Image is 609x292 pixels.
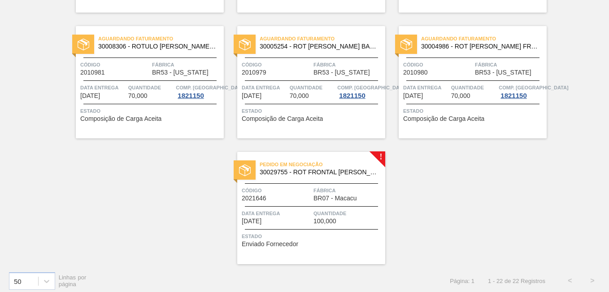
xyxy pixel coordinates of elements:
span: Código [242,186,311,195]
img: estado [239,164,251,176]
span: BR53 - Colorado [313,69,370,76]
span: Quantidade [128,83,174,92]
div: 50 [14,277,22,285]
span: Pedido em Negociação [260,160,385,169]
span: Código [403,60,473,69]
span: Fábrica [152,60,222,69]
span: 30029755 - ROT FRONT PATAG AMBER 740ML NIV24 [260,169,378,176]
span: 30005254 - ROT BOPP BACK WALS X-WALS 600ML IN65 [260,43,378,50]
a: Comp. [GEOGRAPHIC_DATA]1821150 [499,83,544,99]
span: 03/09/2025 [403,93,423,99]
a: estadoAguardando Faturamento30005254 - ROT [PERSON_NAME] BACK WALS X-WALS 600ML IN65Código2010979... [224,26,385,138]
span: Comp. Carga [337,83,407,92]
img: estado [400,39,412,50]
span: Status [242,232,383,241]
span: Data entrega [403,83,449,92]
span: 2021646 [242,195,266,202]
span: Aguardando Faturamento [421,34,547,43]
span: BR53 - Colorado [475,69,531,76]
button: > [581,270,604,292]
span: BR53 - Colorado [152,69,209,76]
span: Linhas por página [59,274,87,288]
span: Data entrega [242,209,311,218]
span: Status [403,106,544,115]
span: Fábrica [313,60,383,69]
a: !estadoPedido em Negociação30029755 - ROT FRONTAL [PERSON_NAME] 740ML NIV24Código2021646FábricaBR... [224,152,385,264]
a: estadoAguardando Faturamento30008306 - ROTULO [PERSON_NAME] PESCOÇO WALS X-WALS 600MLCódigo201098... [62,26,224,138]
span: 30008306 - ROTULO BOPP NECK WALS X-WALS 600ML [98,43,217,50]
button: < [559,270,581,292]
span: Fábrica [313,186,383,195]
span: Quantidade [451,83,497,92]
span: BR07 - Macacu [313,195,357,202]
a: Comp. [GEOGRAPHIC_DATA]1821150 [337,83,383,99]
span: Quantidade [313,209,383,218]
span: 03/09/2025 [80,93,100,99]
span: 100,000 [313,218,336,225]
span: Composição de Carga Aceita [242,115,323,122]
span: Comp. Carga [176,83,245,92]
span: Status [242,106,383,115]
div: 1821150 [337,92,367,99]
span: 03/09/2025 [242,93,261,99]
span: 2010981 [80,69,105,76]
span: 03/09/2025 [242,218,261,225]
span: 70,000 [290,93,309,99]
span: Data entrega [242,83,287,92]
span: Página: 1 [450,278,474,284]
span: Fábrica [475,60,544,69]
span: Aguardando Faturamento [260,34,385,43]
span: Quantidade [290,83,335,92]
span: Composição de Carga Aceita [80,115,161,122]
div: 1821150 [499,92,528,99]
span: 30004986 - ROT BOPP FRONT WALS X-WALS 600ML IN65 [421,43,539,50]
span: Código [80,60,150,69]
span: Status [80,106,222,115]
a: estadoAguardando Faturamento30004986 - ROT [PERSON_NAME] FRENTE WALS X-WALS 600ML IN65Código20109... [385,26,547,138]
span: 2010980 [403,69,428,76]
span: 2010979 [242,69,266,76]
a: Comp. [GEOGRAPHIC_DATA]1821150 [176,83,222,99]
span: Comp. Carga [499,83,568,92]
span: 1 - 22 de 22 Registros [488,278,545,284]
span: 70,000 [128,93,148,99]
img: estado [78,39,89,50]
span: Código [242,60,311,69]
span: Composição de Carga Aceita [403,115,484,122]
span: 70,000 [451,93,470,99]
img: estado [239,39,251,50]
span: Aguardando Faturamento [98,34,224,43]
div: 1821150 [176,92,205,99]
span: Enviado Fornecedor [242,241,298,248]
span: Data entrega [80,83,126,92]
